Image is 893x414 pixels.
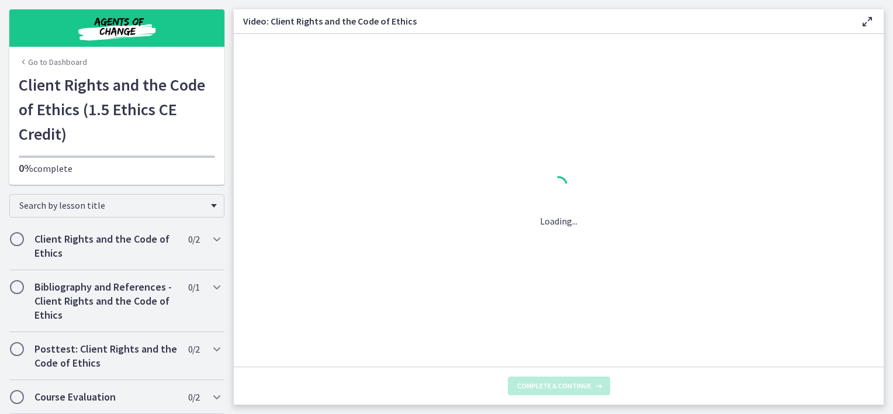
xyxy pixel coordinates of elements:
[34,342,177,370] h2: Posttest: Client Rights and the Code of Ethics
[540,214,577,228] p: Loading...
[188,280,199,294] span: 0 / 1
[47,14,187,42] img: Agents of Change Social Work Test Prep
[517,381,591,391] span: Complete & continue
[540,173,577,200] div: 1
[9,194,224,218] div: Search by lesson title
[188,342,199,356] span: 0 / 2
[34,280,177,322] h2: Bibliography and References - Client Rights and the Code of Ethics
[188,232,199,246] span: 0 / 2
[19,161,215,175] p: complete
[19,199,205,211] span: Search by lesson title
[243,14,842,28] h3: Video: Client Rights and the Code of Ethics
[34,390,177,404] h2: Course Evaluation
[19,73,215,146] h1: Client Rights and the Code of Ethics (1.5 Ethics CE Credit)
[508,377,610,395] button: Complete & continue
[188,390,199,404] span: 0 / 2
[19,161,33,175] span: 0%
[19,56,87,68] a: Go to Dashboard
[34,232,177,260] h2: Client Rights and the Code of Ethics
